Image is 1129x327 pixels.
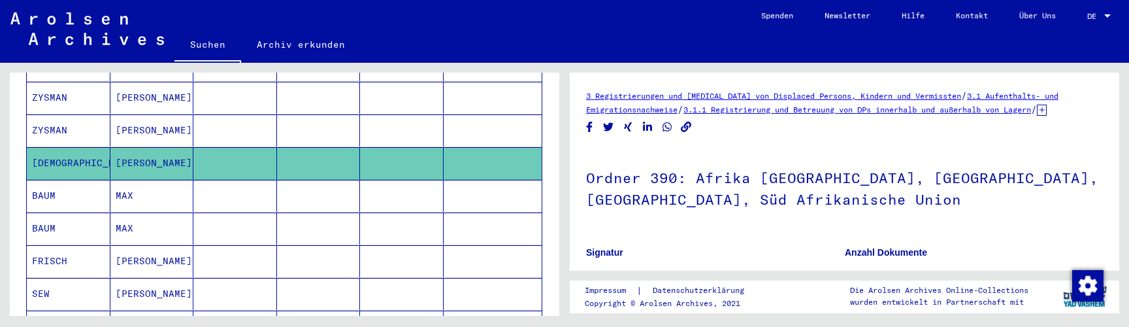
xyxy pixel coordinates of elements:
[585,284,760,298] div: |
[110,213,194,245] mat-cell: MAX
[642,284,760,298] a: Datenschutzerklärung
[850,284,1028,296] p: Die Arolsen Archives Online-Collections
[845,247,927,258] b: Anzahl Dokumente
[585,284,636,298] a: Impressum
[110,114,194,146] mat-cell: [PERSON_NAME]
[10,12,164,45] img: Arolsen_neg.svg
[241,29,361,60] a: Archiv erkunden
[678,103,683,115] span: /
[585,298,760,309] p: Copyright © Arolsen Archives, 2021
[586,91,961,101] a: 3 Registrierungen und [MEDICAL_DATA] von Displaced Persons, Kindern und Vermissten
[583,119,597,135] button: Share on Facebook
[845,269,1103,283] p: 187
[27,278,110,310] mat-cell: SEW
[586,270,622,281] a: 3112390
[110,180,194,212] mat-cell: MAX
[586,148,1103,227] h1: Ordner 390: Afrika [GEOGRAPHIC_DATA], [GEOGRAPHIC_DATA], [GEOGRAPHIC_DATA], Süd Afrikanische Union
[586,247,623,258] b: Signatur
[621,119,635,135] button: Share on Xing
[683,105,1031,114] a: 3.1.1 Registrierung und Betreuung von DPs innerhalb und außerhalb von Lagern
[961,90,967,101] span: /
[602,119,615,135] button: Share on Twitter
[27,114,110,146] mat-cell: ZYSMAN
[1072,270,1104,301] img: Zustimmung ändern
[27,245,110,277] mat-cell: FRISCH
[27,180,110,212] mat-cell: BAUM
[110,278,194,310] mat-cell: [PERSON_NAME]
[27,213,110,245] mat-cell: BAUM
[661,119,674,135] button: Share on WhatsApp
[641,119,655,135] button: Share on LinkedIn
[1087,12,1102,21] span: DE
[110,147,194,179] mat-cell: [PERSON_NAME]
[27,82,110,114] mat-cell: ZYSMAN
[27,147,110,179] mat-cell: [DEMOGRAPHIC_DATA]
[174,29,241,63] a: Suchen
[679,119,693,135] button: Copy link
[110,82,194,114] mat-cell: [PERSON_NAME]
[110,245,194,277] mat-cell: [PERSON_NAME]
[1031,103,1037,115] span: /
[1060,280,1109,313] img: yv_logo.png
[850,296,1028,308] p: wurden entwickelt in Partnerschaft mit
